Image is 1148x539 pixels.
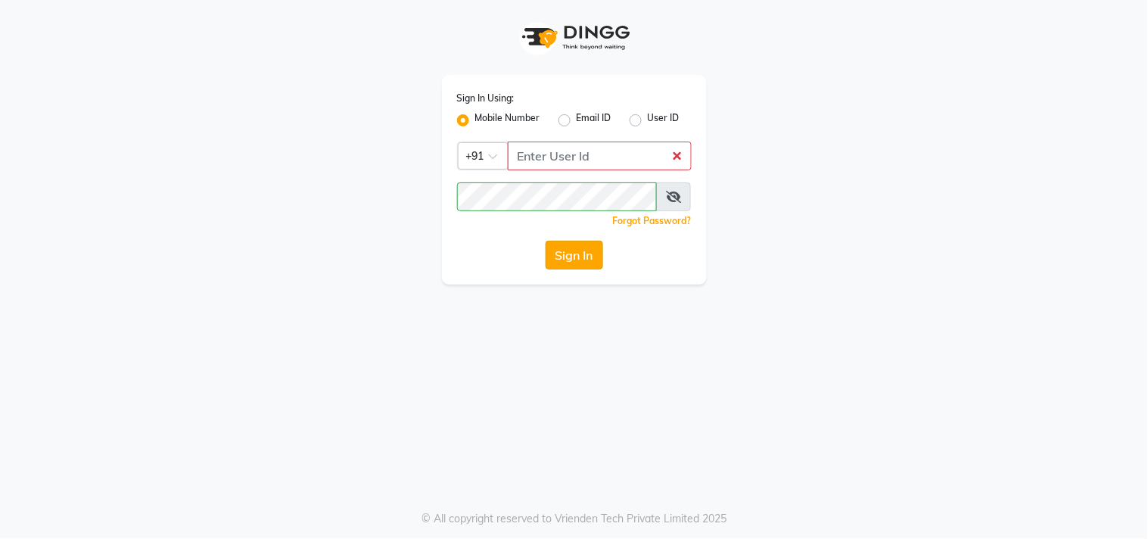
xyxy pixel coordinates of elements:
[546,241,603,269] button: Sign In
[508,142,692,170] input: Username
[475,111,540,129] label: Mobile Number
[457,92,515,105] label: Sign In Using:
[648,111,680,129] label: User ID
[613,215,692,226] a: Forgot Password?
[577,111,611,129] label: Email ID
[514,15,635,60] img: logo1.svg
[457,182,658,211] input: Username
